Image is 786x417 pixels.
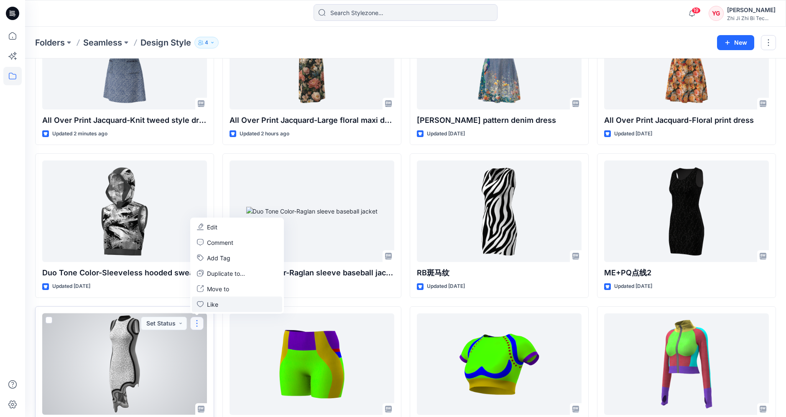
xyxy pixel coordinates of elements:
[230,8,394,109] a: All Over Print Jacquard-Large floral maxi dress
[604,8,769,109] a: All Over Print Jacquard-Floral print dress
[42,160,207,262] a: Duo Tone Color-Sleeveless hooded sweatshirt
[614,130,652,138] p: Updated [DATE]
[42,8,207,109] a: All Over Print Jacquard-Knit tweed style dress
[42,267,207,279] p: Duo Tone Color-Sleeveless hooded sweatshirt
[192,219,282,235] a: Edit
[709,6,724,21] div: YG
[207,223,217,231] p: Edit
[52,130,107,138] p: Updated 2 minutes ago
[417,114,582,126] p: [PERSON_NAME] pattern denim dress
[207,269,245,278] p: Duplicate to...
[717,35,754,50] button: New
[314,4,498,21] input: Search Stylezone…
[42,313,207,415] a: Duo Tone Color-Flounce Dress
[417,267,582,279] p: RB斑马纹
[692,7,701,14] span: 19
[207,300,218,309] p: Like
[192,250,282,266] button: Add Tag
[35,37,65,48] a: Folders
[417,160,582,262] a: RB斑马纹
[614,282,652,291] p: Updated [DATE]
[230,267,394,279] p: Duo Tone Color-Raglan sleeve baseball jacket
[604,267,769,279] p: ME+PQ点线2
[417,8,582,109] a: Denin-Peacock pattern denim dress
[727,5,776,15] div: [PERSON_NAME]
[52,282,90,291] p: Updated [DATE]
[604,114,769,126] p: All Over Print Jacquard-Floral print dress
[230,114,394,126] p: All Over Print Jacquard-Large floral maxi dress
[230,313,394,415] a: 4
[42,114,207,126] p: All Over Print Jacquard-Knit tweed style dress
[604,160,769,262] a: ME+PQ点线2
[194,37,219,48] button: 4
[205,38,208,47] p: 4
[604,313,769,415] a: 2
[727,15,776,21] div: Zhi Ji Zhi Bi Tec...
[207,285,229,293] p: Move to
[140,37,191,48] p: Design Style
[427,282,465,291] p: Updated [DATE]
[83,37,122,48] a: Seamless
[240,130,289,138] p: Updated 2 hours ago
[230,160,394,262] a: Duo Tone Color-Raglan sleeve baseball jacket
[207,238,233,247] p: Comment
[427,130,465,138] p: Updated [DATE]
[417,313,582,415] a: 3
